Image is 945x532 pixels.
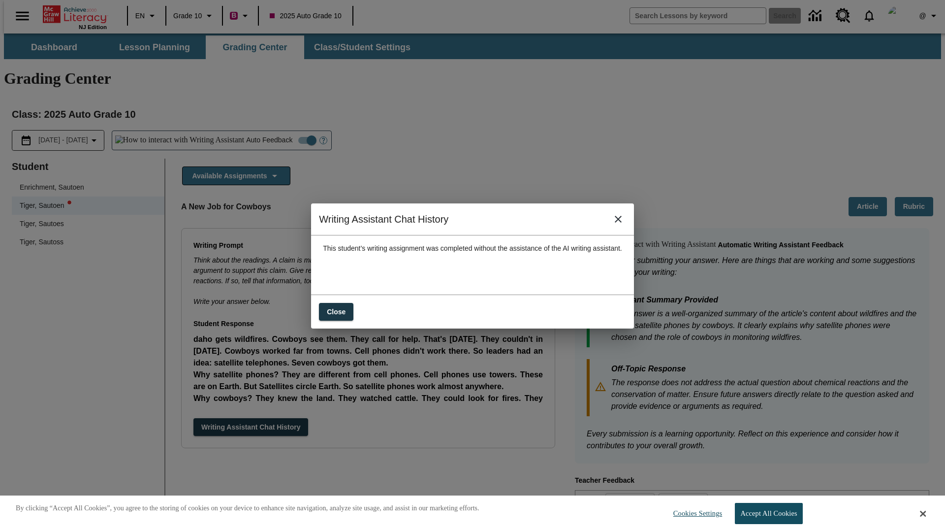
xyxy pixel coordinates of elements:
button: Accept All Cookies [735,503,802,524]
button: Close [319,303,353,321]
h2: Writing Assistant Chat History [311,203,633,235]
p: This student’s writing assignment was completed without the assistance of the AI writing assistant. [323,235,622,254]
button: Close [920,509,926,518]
p: By clicking “Accept All Cookies”, you agree to the storing of cookies on your device to enhance s... [16,503,479,513]
button: Cookies Settings [664,503,726,524]
button: close [610,211,626,227]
